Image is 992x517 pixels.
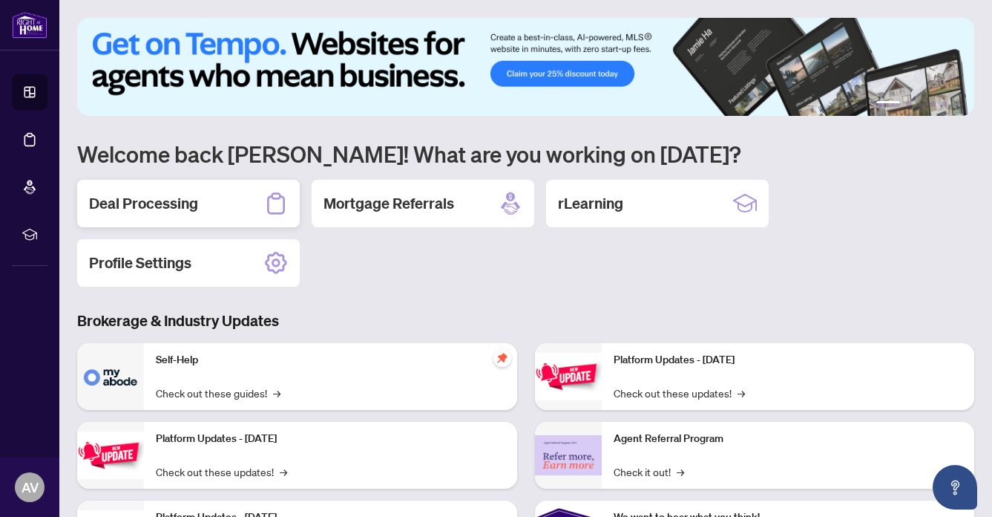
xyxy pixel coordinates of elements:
span: → [273,385,280,401]
span: → [677,464,684,480]
span: → [280,464,287,480]
img: Platform Updates - June 23, 2025 [535,353,602,400]
button: 5 [942,101,947,107]
h2: Deal Processing [89,193,198,214]
span: → [738,385,745,401]
button: 3 [918,101,924,107]
img: Slide 0 [77,18,974,116]
a: Check out these guides!→ [156,385,280,401]
h3: Brokerage & Industry Updates [77,310,974,331]
h1: Welcome back [PERSON_NAME]! What are you working on [DATE]? [77,140,974,168]
button: Open asap [933,465,977,510]
a: Check out these updates!→ [156,464,287,480]
p: Platform Updates - [DATE] [614,352,963,368]
span: pushpin [493,349,511,367]
img: logo [12,11,47,39]
p: Self-Help [156,352,505,368]
button: 4 [930,101,936,107]
img: Agent Referral Program [535,435,602,476]
button: 2 [906,101,912,107]
h2: Mortgage Referrals [323,193,454,214]
h2: rLearning [558,193,623,214]
h2: Profile Settings [89,253,191,273]
p: Agent Referral Program [614,431,963,447]
p: Platform Updates - [DATE] [156,431,505,447]
a: Check it out!→ [614,464,684,480]
a: Check out these updates!→ [614,385,745,401]
img: Self-Help [77,343,144,410]
button: 1 [876,101,900,107]
span: AV [22,477,39,498]
button: 6 [953,101,959,107]
img: Platform Updates - September 16, 2025 [77,432,144,478]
